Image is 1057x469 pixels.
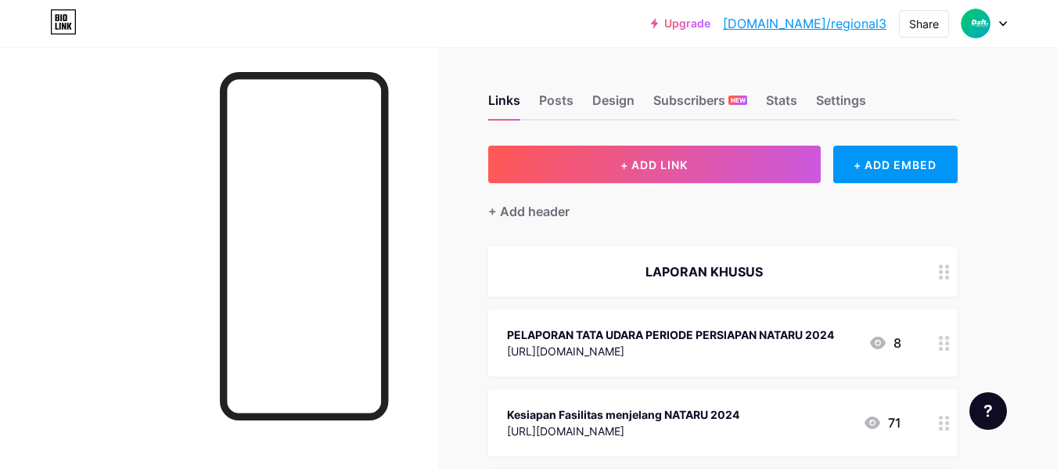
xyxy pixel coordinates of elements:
[868,334,901,352] div: 8
[488,202,570,221] div: + Add header
[816,91,866,119] div: Settings
[651,17,710,30] a: Upgrade
[592,91,635,119] div: Design
[507,343,834,359] div: [URL][DOMAIN_NAME]
[731,96,746,105] span: NEW
[833,146,958,183] div: + ADD EMBED
[863,413,901,432] div: 71
[507,262,901,281] div: LAPORAN KHUSUS
[488,91,520,119] div: Links
[909,16,939,32] div: Share
[961,9,990,38] img: regional3
[539,91,573,119] div: Posts
[653,91,747,119] div: Subscribers
[488,146,821,183] button: + ADD LINK
[507,423,739,439] div: [URL][DOMAIN_NAME]
[620,158,688,171] span: + ADD LINK
[507,406,739,423] div: Kesiapan Fasilitas menjelang NATARU 2024
[723,14,886,33] a: [DOMAIN_NAME]/regional3
[507,326,834,343] div: PELAPORAN TATA UDARA PERIODE PERSIAPAN NATARU 2024
[766,91,797,119] div: Stats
